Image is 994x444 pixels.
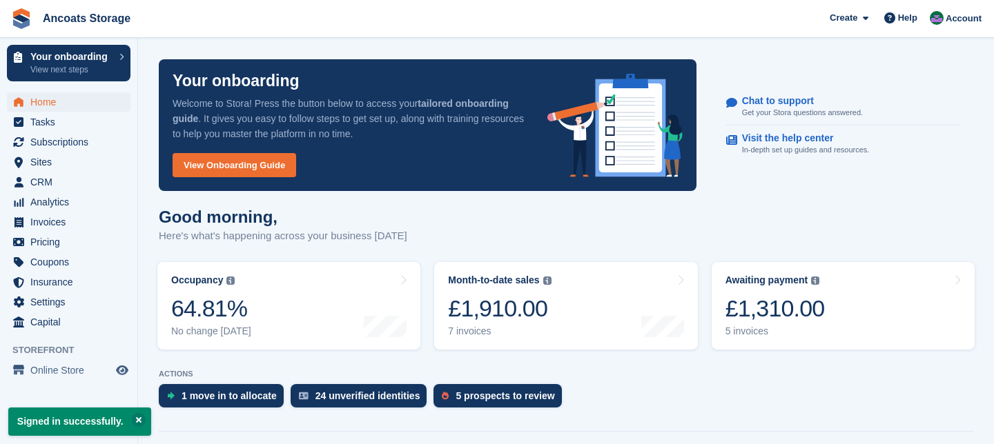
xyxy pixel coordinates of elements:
div: Awaiting payment [725,274,808,286]
img: onboarding-info-6c161a55d2c0e0a8cae90662b2fe09162a5109e8cc188191df67fb4f79e88e88.svg [547,74,683,177]
a: View Onboarding Guide [173,153,296,177]
a: menu [7,252,130,272]
span: Pricing [30,232,113,252]
img: verify_identity-adf6edd0f0f0b5bbfe63781bf79b02c33cf7c696d77639b501bdc392416b5a36.svg [299,392,309,400]
img: stora-icon-8386f47178a22dfd0bd8f6a31ec36ba5ce8667c1dd55bd0f319d3a0aa187defe.svg [11,8,32,29]
img: icon-info-grey-7440780725fd019a000dd9b08b2336e03edf1995a4989e88bcd33f0948082b44.svg [543,276,552,285]
a: menu [7,361,130,380]
a: menu [7,292,130,312]
a: menu [7,132,130,152]
div: 24 unverified identities [315,390,420,401]
span: Subscriptions [30,132,113,152]
img: icon-info-grey-7440780725fd019a000dd9b08b2336e03edf1995a4989e88bcd33f0948082b44.svg [226,276,235,285]
a: menu [7,152,130,172]
a: Your onboarding View next steps [7,45,130,81]
div: 5 prospects to review [456,390,554,401]
a: Preview store [114,362,130,379]
p: View next steps [30,63,113,76]
p: ACTIONS [159,370,973,379]
span: Insurance [30,272,113,292]
div: No change [DATE] [171,325,251,337]
h1: Good morning, [159,208,407,226]
span: Capital [30,312,113,332]
a: menu [7,92,130,112]
span: Create [830,11,857,25]
div: Month-to-date sales [448,274,539,286]
a: 5 prospects to review [433,384,568,414]
p: Your onboarding [30,52,113,61]
div: 1 move in to allocate [182,390,277,401]
span: Sites [30,152,113,172]
span: Invoices [30,212,113,232]
p: In-depth set up guides and resources. [742,144,870,156]
a: menu [7,112,130,132]
a: menu [7,232,130,252]
span: Storefront [12,343,137,357]
span: Help [898,11,917,25]
a: Visit the help center In-depth set up guides and resources. [726,125,960,163]
p: Here's what's happening across your business [DATE] [159,228,407,244]
a: menu [7,272,130,292]
span: Settings [30,292,113,312]
p: Chat to support [742,95,852,107]
div: 5 invoices [725,325,825,337]
div: £1,310.00 [725,294,825,323]
span: CRM [30,172,113,192]
img: prospect-51fa495bee0391a8d652442698ab0144808aea92771e9ea1ae160a38d050c398.svg [442,392,449,400]
a: Month-to-date sales £1,910.00 7 invoices [434,262,697,350]
p: Welcome to Stora! Press the button below to access your . It gives you easy to follow steps to ge... [173,96,525,141]
a: Ancoats Storage [37,7,136,30]
a: menu [7,212,130,232]
a: menu [7,172,130,192]
span: Analytics [30,192,113,212]
p: Get your Stora questions answered. [742,107,863,119]
div: 64.81% [171,294,251,323]
a: menu [7,192,130,212]
a: Chat to support Get your Stora questions answered. [726,88,960,126]
span: Online Store [30,361,113,380]
span: Tasks [30,112,113,132]
div: 7 invoices [448,325,551,337]
div: Occupancy [171,274,223,286]
p: Signed in successfully. [8,407,151,436]
p: Your onboarding [173,73,300,89]
img: icon-info-grey-7440780725fd019a000dd9b08b2336e03edf1995a4989e88bcd33f0948082b44.svg [811,276,819,285]
a: Occupancy 64.81% No change [DATE] [157,262,420,350]
span: Account [946,12,982,26]
span: Coupons [30,252,113,272]
a: 1 move in to allocate [159,384,291,414]
a: Awaiting payment £1,310.00 5 invoices [712,262,975,350]
a: menu [7,312,130,332]
img: move_ins_to_allocate_icon-fdf77a2bb77ea45bf5b3d319d69a93e2d87916cf1d5bf7949dd705db3b84f3ca.svg [167,392,175,400]
div: £1,910.00 [448,294,551,323]
a: 24 unverified identities [291,384,434,414]
p: Visit the help center [742,132,859,144]
span: Home [30,92,113,112]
